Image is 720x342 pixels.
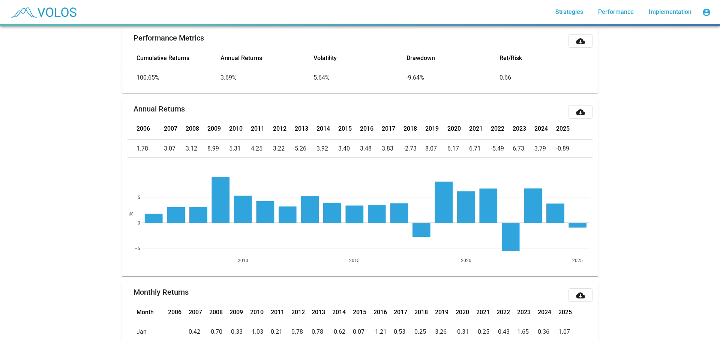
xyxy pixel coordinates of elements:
td: 0.07 [353,323,373,341]
th: 2008 [186,119,207,140]
td: 0.42 [189,323,209,341]
td: 3.26 [435,323,456,341]
td: 0.25 [414,323,435,341]
span: Strategies [555,8,583,15]
th: 2010 [250,302,271,323]
td: 1.65 [517,323,538,341]
th: 2014 [332,302,353,323]
th: 2025 [556,119,592,140]
span: Performance [598,8,634,15]
td: 0.36 [538,323,558,341]
td: 0.78 [312,323,332,341]
a: Strategies [549,5,589,19]
th: 2006 [127,119,164,140]
th: 2024 [534,119,556,140]
th: 2014 [316,119,338,140]
th: 2018 [414,302,435,323]
th: 2020 [447,119,469,140]
th: 2021 [476,302,497,323]
td: 3.83 [382,140,403,158]
th: 2010 [229,119,251,140]
td: -5.49 [491,140,513,158]
th: 2012 [291,302,312,323]
td: 3.69% [220,69,313,87]
td: 3.92 [316,140,338,158]
th: 2024 [538,302,558,323]
td: -0.62 [332,323,353,341]
th: 2012 [273,119,295,140]
td: 4.25 [251,140,273,158]
th: 2011 [271,302,291,323]
td: Jan [127,323,168,341]
th: 2011 [251,119,273,140]
th: 2015 [353,302,373,323]
img: blue_transparent.png [6,3,80,21]
span: Implementation [649,8,691,15]
td: 8.99 [207,140,229,158]
mat-card-title: Monthly Returns [133,288,189,296]
td: 100.65% [127,69,220,87]
td: 3.22 [273,140,295,158]
mat-icon: cloud_download [576,291,585,300]
mat-icon: cloud_download [576,37,585,46]
td: 8.07 [425,140,447,158]
th: 2022 [496,302,517,323]
td: -2.73 [403,140,425,158]
th: 2007 [189,302,209,323]
th: 2019 [425,119,447,140]
th: 2016 [360,119,382,140]
th: 2009 [229,302,250,323]
th: 2020 [456,302,476,323]
mat-card-title: Annual Returns [133,105,185,113]
td: -0.70 [209,323,230,341]
mat-icon: account_circle [702,8,711,17]
th: 2019 [435,302,456,323]
td: -0.33 [229,323,250,341]
td: 6.73 [513,140,534,158]
th: 2016 [373,302,394,323]
th: 2015 [338,119,360,140]
th: 2023 [513,119,534,140]
th: 2009 [207,119,229,140]
td: 3.48 [360,140,382,158]
td: 0.78 [291,323,312,341]
td: 5.64% [313,69,406,87]
th: Volatility [313,48,406,69]
th: 2007 [164,119,186,140]
a: Implementation [643,5,697,19]
th: 2017 [382,119,403,140]
th: 2017 [394,302,414,323]
th: 2013 [312,302,332,323]
th: 2008 [209,302,230,323]
a: Performance [592,5,640,19]
td: -9.64% [406,69,499,87]
td: 6.71 [469,140,491,158]
th: 2022 [491,119,513,140]
td: 0.21 [271,323,291,341]
td: -0.43 [496,323,517,341]
td: 0.53 [394,323,414,341]
th: Drawdown [406,48,499,69]
th: Annual Returns [220,48,313,69]
td: -0.89 [556,140,592,158]
th: 2025 [558,302,592,323]
th: 2021 [469,119,491,140]
td: -1.21 [373,323,394,341]
td: 3.07 [164,140,186,158]
td: 3.12 [186,140,207,158]
mat-card-title: Performance Metrics [133,34,204,42]
mat-icon: cloud_download [576,108,585,117]
td: 5.31 [229,140,251,158]
td: 0.66 [499,69,592,87]
td: 6.17 [447,140,469,158]
th: Ret/Risk [499,48,592,69]
td: -0.25 [476,323,497,341]
td: 3.79 [534,140,556,158]
th: 2013 [295,119,316,140]
td: 3.40 [338,140,360,158]
th: 2018 [403,119,425,140]
td: 1.07 [558,323,592,341]
th: 2006 [168,302,189,323]
th: 2023 [517,302,538,323]
td: -0.31 [456,323,476,341]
